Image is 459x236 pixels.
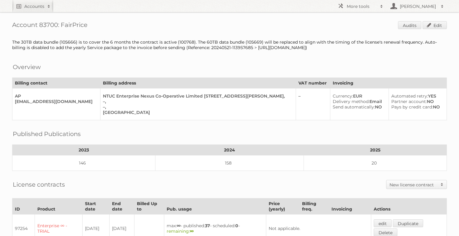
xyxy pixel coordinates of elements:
[423,21,447,29] a: Edit
[103,110,291,115] div: [GEOGRAPHIC_DATA]
[296,88,330,120] td: –
[177,223,181,228] strong: ∞
[398,21,421,29] a: Audits
[304,155,447,171] td: 20
[386,180,447,189] a: New license contract
[437,180,447,189] span: Toggle
[391,99,427,104] span: Partner account:
[398,3,438,9] h2: [PERSON_NAME]
[235,223,238,228] strong: 0
[333,99,369,104] span: Delivery method:
[391,99,442,104] div: NO
[371,198,447,214] th: Actions
[304,145,447,155] th: 2025
[24,3,44,9] h2: Accounts
[12,78,100,88] th: Billing contact
[190,228,194,234] strong: ∞
[330,78,447,88] th: Invoicing
[12,145,155,155] th: 2023
[164,198,266,214] th: Pub. usage
[12,39,447,50] div: The 30TB data bundle (105666) is to cover the 6 months the contract is active (100768). The 60TB ...
[109,198,134,214] th: End date
[393,219,423,227] a: Duplicate
[329,198,371,214] th: Invoicing
[15,93,95,99] div: AP
[389,182,437,188] h2: New license contract
[35,198,83,214] th: Product
[333,104,384,110] div: NO
[374,219,392,227] a: edit
[391,104,442,110] div: NO
[155,145,304,155] th: 2024
[333,93,353,99] span: Currency:
[13,180,65,189] h2: License contracts
[12,198,35,214] th: ID
[296,78,330,88] th: VAT number
[333,93,384,99] div: EUR
[103,93,291,99] div: NTUC Enterprise Nexus Co-Operative Limited [STREET_ADDRESS][PERSON_NAME],
[155,155,304,171] td: 158
[83,198,109,214] th: Start date
[134,198,164,214] th: Billed Up to
[12,155,155,171] td: 146
[333,99,384,104] div: Email
[300,198,329,214] th: Billing freq.
[100,78,296,88] th: Billing address
[103,104,291,110] div: –,
[13,62,41,71] h2: Overview
[347,3,377,9] h2: More tools
[167,228,194,234] span: remaining:
[391,93,442,99] div: YES
[13,129,81,138] h2: Published Publications
[333,104,375,110] span: Send automatically:
[12,21,447,30] h1: Account 83700: FairPrice
[15,99,95,104] div: [EMAIL_ADDRESS][DOMAIN_NAME]
[266,198,300,214] th: Price (yearly)
[103,99,291,104] div: –,
[205,223,210,228] strong: 37
[391,104,433,110] span: Pays by credit card:
[391,93,428,99] span: Automated retry:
